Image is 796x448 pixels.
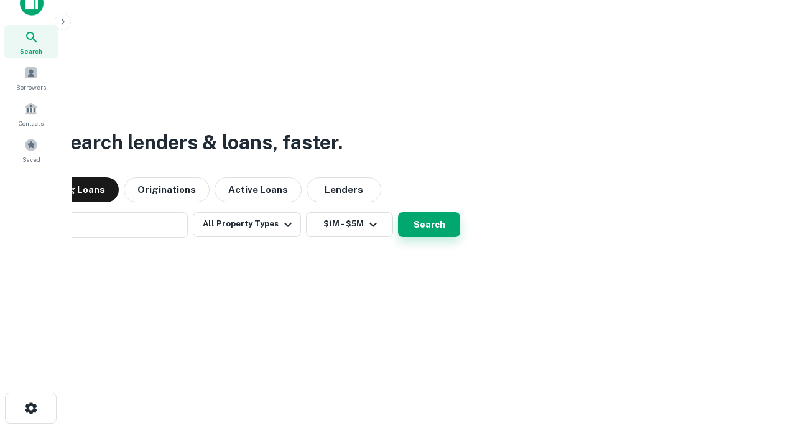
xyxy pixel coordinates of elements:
[20,46,42,56] span: Search
[4,133,58,167] a: Saved
[4,25,58,58] a: Search
[398,212,460,237] button: Search
[4,97,58,131] a: Contacts
[734,348,796,408] iframe: Chat Widget
[22,154,40,164] span: Saved
[4,61,58,95] a: Borrowers
[215,177,302,202] button: Active Loans
[57,128,343,157] h3: Search lenders & loans, faster.
[306,212,393,237] button: $1M - $5M
[193,212,301,237] button: All Property Types
[307,177,381,202] button: Lenders
[124,177,210,202] button: Originations
[19,118,44,128] span: Contacts
[16,82,46,92] span: Borrowers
